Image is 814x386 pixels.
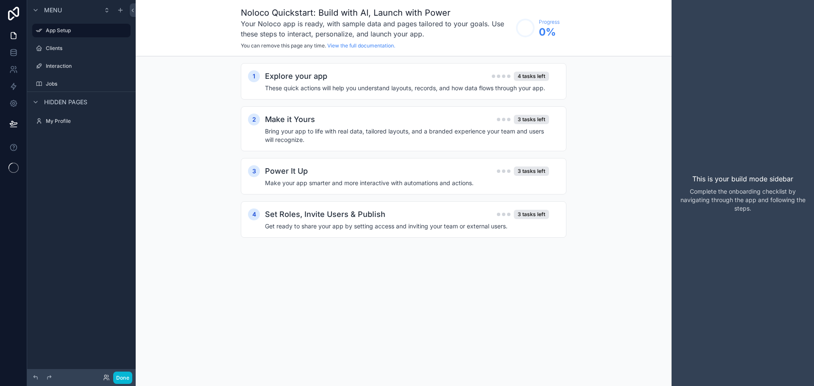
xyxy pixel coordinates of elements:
[46,63,129,69] label: Interaction
[32,114,131,128] a: My Profile
[265,70,327,82] h2: Explore your app
[44,6,62,14] span: Menu
[248,165,260,177] div: 3
[678,187,807,213] p: Complete the onboarding checklist by navigating through the app and following the steps.
[46,27,125,34] label: App Setup
[265,165,308,177] h2: Power It Up
[265,208,385,220] h2: Set Roles, Invite Users & Publish
[514,210,549,219] div: 3 tasks left
[514,167,549,176] div: 3 tasks left
[46,81,129,87] label: Jobs
[265,179,549,187] h4: Make your app smarter and more interactive with automations and actions.
[32,24,131,37] a: App Setup
[136,56,672,261] div: scrollable content
[539,19,560,25] span: Progress
[32,59,131,73] a: Interaction
[241,7,512,19] h1: Noloco Quickstart: Build with AI, Launch with Power
[539,25,560,39] span: 0 %
[692,174,793,184] p: This is your build mode sidebar
[265,222,549,230] h4: Get ready to share your app by setting access and inviting your team or external users.
[113,372,132,384] button: Done
[46,45,129,52] label: Clients
[514,72,549,81] div: 4 tasks left
[241,19,512,39] h3: Your Noloco app is ready, with sample data and pages tailored to your goals. Use these steps to i...
[46,118,129,125] label: My Profile
[514,115,549,124] div: 3 tasks left
[248,114,260,125] div: 2
[265,127,549,144] h4: Bring your app to life with real data, tailored layouts, and a branded experience your team and u...
[265,84,549,92] h4: These quick actions will help you understand layouts, records, and how data flows through your app.
[241,42,326,49] span: You can remove this page any time.
[32,77,131,91] a: Jobs
[44,98,87,106] span: Hidden pages
[248,70,260,82] div: 1
[248,208,260,220] div: 4
[327,42,395,49] a: View the full documentation.
[32,42,131,55] a: Clients
[265,114,315,125] h2: Make it Yours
